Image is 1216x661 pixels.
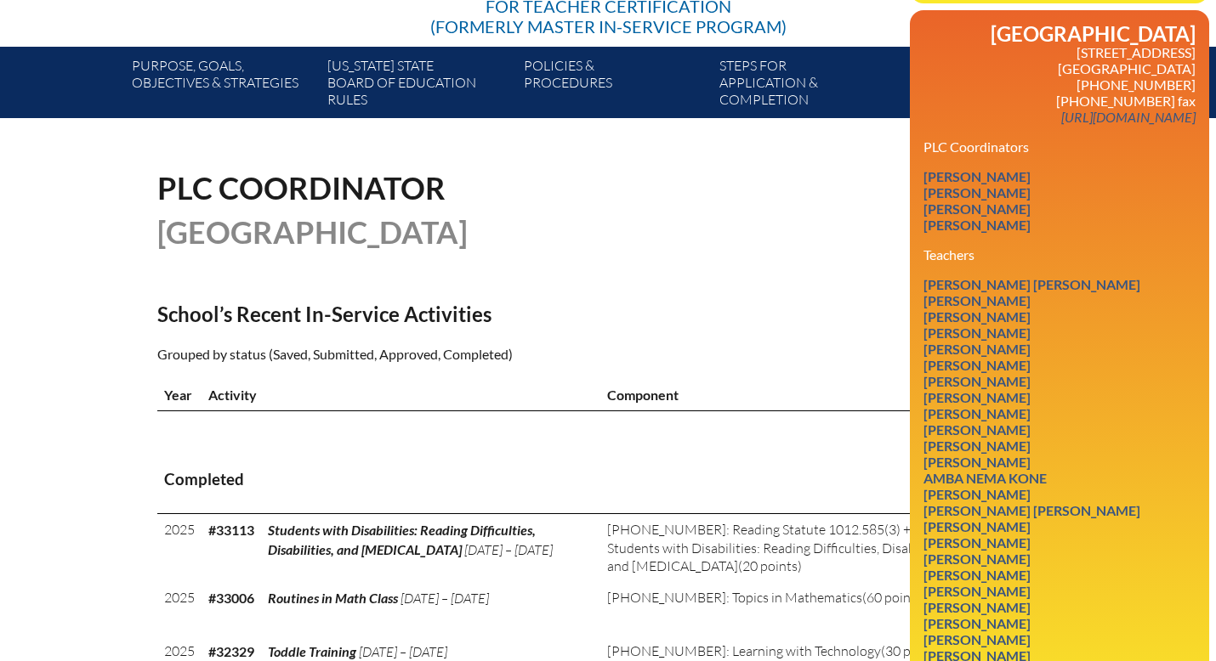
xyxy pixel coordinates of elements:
[321,54,516,118] a: [US_STATE] StateBoard of Education rules
[917,531,1037,554] a: [PERSON_NAME]
[917,165,1037,188] a: [PERSON_NAME]
[517,54,713,118] a: Policies &Procedures
[600,379,961,411] th: Component
[917,370,1037,393] a: [PERSON_NAME]
[917,596,1037,619] a: [PERSON_NAME]
[917,273,1147,296] a: [PERSON_NAME] [PERSON_NAME]
[917,563,1037,586] a: [PERSON_NAME]
[401,590,489,607] span: [DATE] – [DATE]
[164,469,1052,490] h3: Completed
[157,379,202,411] th: Year
[600,514,961,583] td: (20 points)
[917,612,1037,635] a: [PERSON_NAME]
[923,44,1196,125] p: [STREET_ADDRESS] [GEOGRAPHIC_DATA] [PHONE_NUMBER] [PHONE_NUMBER] fax
[917,466,1054,489] a: Amba Nema Kone
[607,521,947,574] span: [PHONE_NUMBER]: Reading Statute 1012.585(3) + Students with Disabilities: Reading Difficulties, D...
[917,450,1037,473] a: [PERSON_NAME]
[909,54,1105,118] a: In-servicecomponents
[607,589,862,606] span: [PHONE_NUMBER]: Topics in Mathematics
[157,343,756,365] p: Grouped by status (Saved, Submitted, Approved, Completed)
[923,24,1196,44] h2: [GEOGRAPHIC_DATA]
[917,628,1037,651] a: [PERSON_NAME]
[268,643,356,659] span: Toddle Training
[917,579,1037,602] a: [PERSON_NAME]
[917,321,1037,344] a: [PERSON_NAME]
[1054,105,1202,128] a: [URL][DOMAIN_NAME]
[125,54,321,118] a: Purpose, goals,objectives & strategies
[208,522,254,538] b: #33113
[917,483,1037,506] a: [PERSON_NAME]
[208,590,254,606] b: #33006
[157,169,446,206] span: PLC Coordinator
[917,402,1037,425] a: [PERSON_NAME]
[917,305,1037,328] a: [PERSON_NAME]
[157,514,202,583] td: 2025
[917,515,1037,538] a: [PERSON_NAME]
[157,213,468,251] span: [GEOGRAPHIC_DATA]
[607,642,881,659] span: [PHONE_NUMBER]: Learning with Technology
[713,54,908,118] a: Steps forapplication & completion
[917,386,1037,409] a: [PERSON_NAME]
[917,499,1147,522] a: [PERSON_NAME] [PERSON_NAME]
[917,418,1037,441] a: [PERSON_NAME]
[359,643,447,660] span: [DATE] – [DATE]
[917,181,1037,204] a: [PERSON_NAME]
[917,213,1037,236] a: [PERSON_NAME]
[923,246,1196,263] h3: Teachers
[917,197,1037,220] a: [PERSON_NAME]
[464,541,553,558] span: [DATE] – [DATE]
[268,590,398,606] span: Routines in Math Class
[917,337,1037,360] a: [PERSON_NAME]
[157,302,756,326] h2: School’s Recent In-Service Activities
[600,582,961,636] td: (60 points)
[923,138,1196,155] h3: PLC Coordinators
[917,353,1037,376] a: [PERSON_NAME]
[917,547,1037,570] a: [PERSON_NAME]
[917,289,1037,312] a: [PERSON_NAME]
[202,379,600,411] th: Activity
[917,434,1037,457] a: [PERSON_NAME]
[208,643,254,659] b: #32329
[157,582,202,636] td: 2025
[268,522,536,556] span: Students with Disabilities: Reading Difficulties, Disabilities, and [MEDICAL_DATA]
